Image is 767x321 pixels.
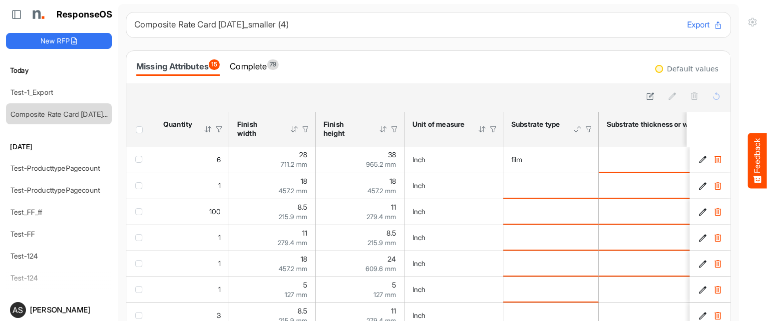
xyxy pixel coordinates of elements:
[698,155,708,165] button: Edit
[599,199,748,225] td: is template cell Column Header httpsnorthellcomontologiesmapping-rulesmaterialhasmaterialthicknes...
[690,147,733,173] td: ab710f53-936d-4848-8b27-317a5182e0ae is template cell Column Header
[412,207,426,216] span: Inch
[218,233,221,242] span: 1
[209,59,220,70] span: 15
[10,88,53,96] a: Test-1_Export
[285,291,307,299] span: 127 mm
[503,173,599,199] td: is template cell Column Header httpsnorthellcomontologiesmapping-rulesmaterialhassubstratemateria...
[302,229,307,237] span: 11
[316,277,404,303] td: 5 is template cell Column Header httpsnorthellcomontologiesmapping-rulesmeasurementhasfinishsizeh...
[511,120,560,129] div: Substrate type
[698,259,708,269] button: Edit
[217,155,221,164] span: 6
[230,59,279,73] div: Complete
[667,65,719,72] div: Default values
[412,259,426,268] span: Inch
[607,120,709,129] div: Substrate thickness or weight
[690,173,733,199] td: 4e84ea60-a84e-4e80-8ea7-89ed53d91060 is template cell Column Header
[503,225,599,251] td: is template cell Column Header httpsnorthellcomontologiesmapping-rulesmaterialhassubstratemateria...
[412,155,426,164] span: Inch
[303,281,307,289] span: 5
[391,307,396,315] span: 11
[503,251,599,277] td: is template cell Column Header httpsnorthellcomontologiesmapping-rulesmaterialhassubstratemateria...
[6,141,112,152] h6: [DATE]
[126,199,155,225] td: checkbox
[367,213,396,221] span: 279.4 mm
[298,307,307,315] span: 8.5
[698,233,708,243] button: Edit
[12,306,23,314] span: AS
[155,173,229,199] td: 1 is template cell Column Header httpsnorthellcomontologiesmapping-rulesorderhasquantity
[404,199,503,225] td: Inch is template cell Column Header httpsnorthellcomontologiesmapping-rulesmeasurementhasunitofme...
[412,285,426,294] span: Inch
[163,120,191,129] div: Quantity
[388,150,396,159] span: 38
[229,173,316,199] td: 18 is template cell Column Header httpsnorthellcomontologiesmapping-rulesmeasurementhasfinishsize...
[713,259,723,269] button: Delete
[713,311,723,321] button: Delete
[412,120,465,129] div: Unit of measure
[134,20,679,29] h6: Composite Rate Card [DATE]_smaller (4)
[404,277,503,303] td: Inch is template cell Column Header httpsnorthellcomontologiesmapping-rulesmeasurementhasunitofme...
[599,251,748,277] td: is template cell Column Header httpsnorthellcomontologiesmapping-rulesmaterialhasmaterialthicknes...
[126,147,155,173] td: checkbox
[324,120,366,138] div: Finish height
[748,133,767,188] button: Feedback
[209,207,221,216] span: 100
[267,59,279,70] span: 79
[301,255,307,263] span: 18
[136,59,220,73] div: Missing Attributes
[218,181,221,190] span: 1
[599,277,748,303] td: 80 is template cell Column Header httpsnorthellcomontologiesmapping-rulesmaterialhasmaterialthick...
[599,225,748,251] td: is template cell Column Header httpsnorthellcomontologiesmapping-rulesmaterialhasmaterialthicknes...
[316,147,404,173] td: 38 is template cell Column Header httpsnorthellcomontologiesmapping-rulesmeasurementhasfinishsize...
[155,251,229,277] td: 1 is template cell Column Header httpsnorthellcomontologiesmapping-rulesorderhasquantity
[6,33,112,49] button: New RFP
[387,255,396,263] span: 24
[217,311,221,320] span: 3
[126,173,155,199] td: checkbox
[368,239,396,247] span: 215.9 mm
[126,277,155,303] td: checkbox
[366,265,396,273] span: 609.6 mm
[412,311,426,320] span: Inch
[56,9,113,20] h1: ResponseOS
[713,181,723,191] button: Delete
[10,252,38,260] a: Test-124
[412,181,426,190] span: Inch
[126,251,155,277] td: checkbox
[389,177,396,185] span: 18
[218,285,221,294] span: 1
[10,208,42,216] a: Test_FF_ff
[279,213,307,221] span: 215.9 mm
[687,18,723,31] button: Export
[155,277,229,303] td: 1 is template cell Column Header httpsnorthellcomontologiesmapping-rulesorderhasquantity
[374,291,396,299] span: 127 mm
[301,125,310,134] div: Filter Icon
[229,199,316,225] td: 8.5 is template cell Column Header httpsnorthellcomontologiesmapping-rulesmeasurementhasfinishsiz...
[713,155,723,165] button: Delete
[690,251,733,277] td: 1d723572-5227-40c0-b612-bbdd6505c1c5 is template cell Column Header
[126,225,155,251] td: checkbox
[584,125,593,134] div: Filter Icon
[599,147,748,173] td: is template cell Column Header httpsnorthellcomontologiesmapping-rulesmaterialhasmaterialthicknes...
[698,181,708,191] button: Edit
[713,207,723,217] button: Delete
[503,277,599,303] td: is template cell Column Header httpsnorthellcomontologiesmapping-rulesmaterialhassubstratemateria...
[316,173,404,199] td: 18 is template cell Column Header httpsnorthellcomontologiesmapping-rulesmeasurementhasfinishsize...
[391,203,396,211] span: 11
[298,203,307,211] span: 8.5
[6,65,112,76] h6: Today
[10,164,100,172] a: Test-ProducttypePagecount
[218,259,221,268] span: 1
[301,177,307,185] span: 18
[215,125,224,134] div: Filter Icon
[10,186,100,194] a: Test-ProducttypePagecount
[511,155,523,164] span: film
[229,147,316,173] td: 28 is template cell Column Header httpsnorthellcomontologiesmapping-rulesmeasurementhasfinishsize...
[126,112,155,147] th: Header checkbox
[368,187,396,195] span: 457.2 mm
[698,285,708,295] button: Edit
[690,225,733,251] td: 375afcd7-d03b-43a9-9ab4-6c900934a060 is template cell Column Header
[412,233,426,242] span: Inch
